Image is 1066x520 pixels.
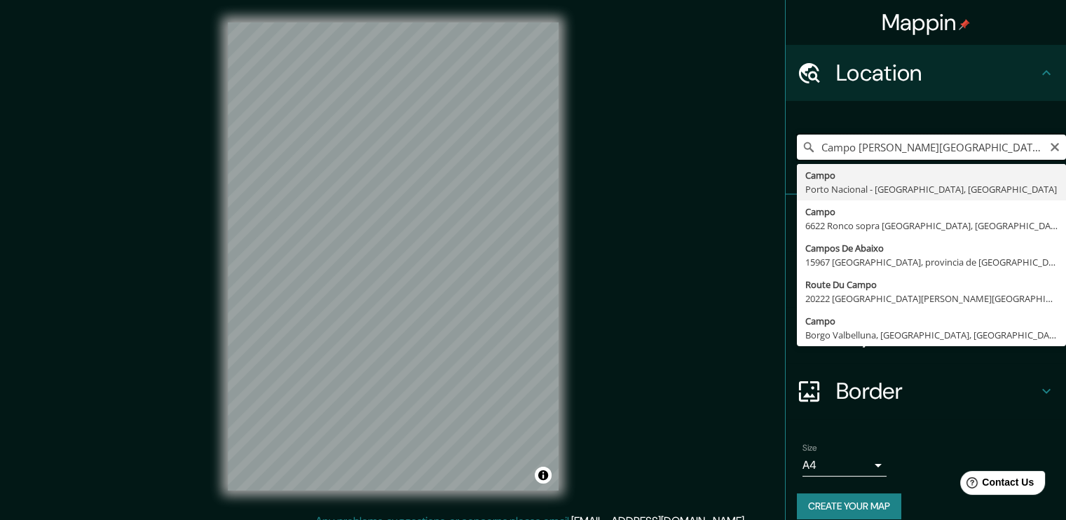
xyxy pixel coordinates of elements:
div: 15967 [GEOGRAPHIC_DATA], provincia de [GEOGRAPHIC_DATA], [GEOGRAPHIC_DATA] [805,255,1058,269]
img: pin-icon.png [959,19,970,30]
h4: Mappin [882,8,971,36]
iframe: Help widget launcher [941,465,1051,505]
div: Porto Nacional - [GEOGRAPHIC_DATA], [GEOGRAPHIC_DATA] [805,182,1058,196]
div: Border [786,363,1066,419]
div: Campo [805,168,1058,182]
canvas: Map [228,22,559,491]
div: Borgo Valbelluna, [GEOGRAPHIC_DATA], [GEOGRAPHIC_DATA] [805,328,1058,342]
div: 20222 [GEOGRAPHIC_DATA][PERSON_NAME][GEOGRAPHIC_DATA] [805,292,1058,306]
h4: Layout [836,321,1038,349]
button: Clear [1049,139,1060,153]
div: A4 [802,454,887,477]
div: Campo [805,205,1058,219]
button: Create your map [797,493,901,519]
input: Pick your city or area [797,135,1066,160]
div: Pins [786,195,1066,251]
h4: Border [836,377,1038,405]
div: 6622 Ronco sopra [GEOGRAPHIC_DATA], [GEOGRAPHIC_DATA] [805,219,1058,233]
div: Layout [786,307,1066,363]
div: Route Du Campo [805,278,1058,292]
div: Campos De Abaixo [805,241,1058,255]
h4: Location [836,59,1038,87]
div: Location [786,45,1066,101]
div: Style [786,251,1066,307]
label: Size [802,442,817,454]
button: Toggle attribution [535,467,552,484]
div: Campo [805,314,1058,328]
